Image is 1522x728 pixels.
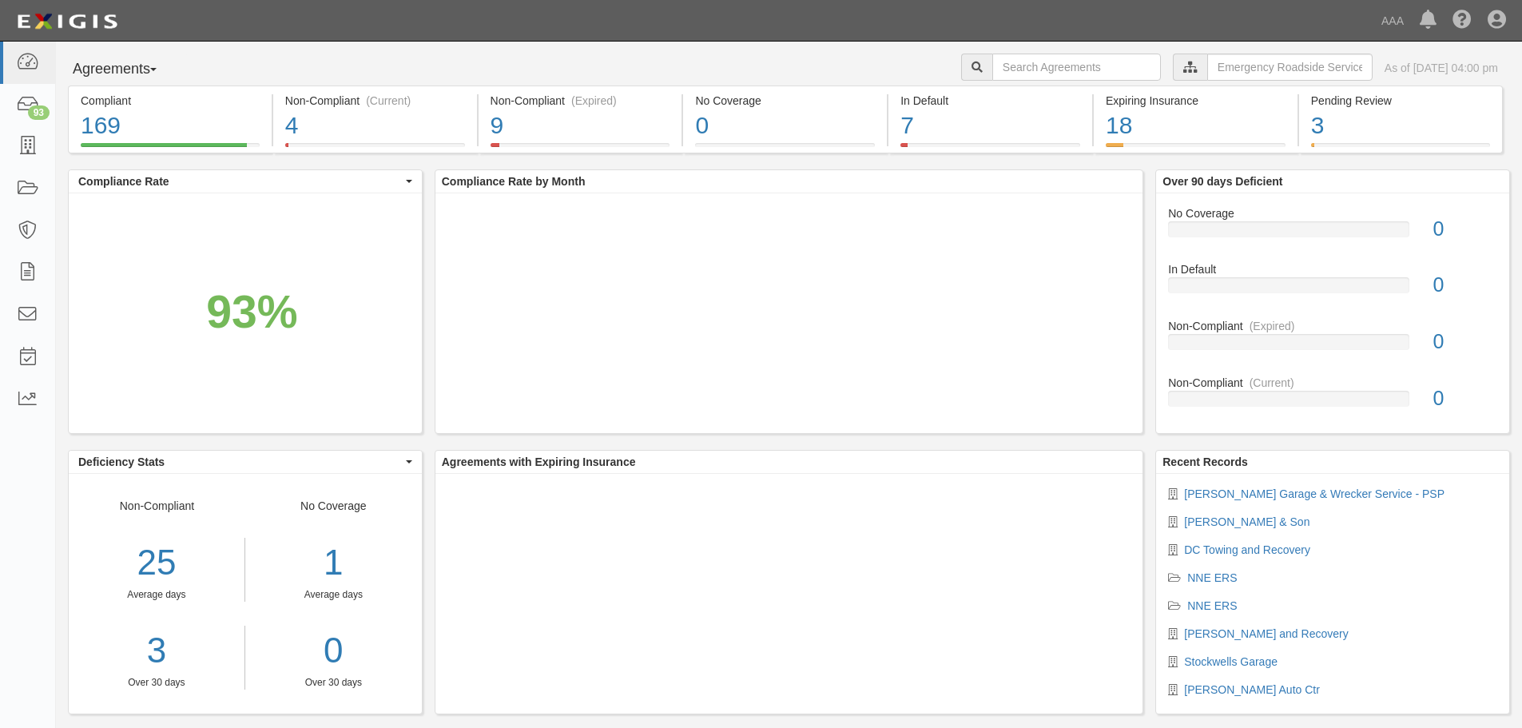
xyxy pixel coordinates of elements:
[1168,261,1497,318] a: In Default0
[1168,205,1497,262] a: No Coverage0
[1094,143,1297,156] a: Expiring Insurance18
[69,538,244,588] div: 25
[69,451,422,473] button: Deficiency Stats
[1162,175,1282,188] b: Over 90 days Deficient
[285,109,465,143] div: 4
[1184,543,1310,556] a: DC Towing and Recovery
[1106,109,1286,143] div: 18
[257,626,410,676] a: 0
[1250,318,1295,334] div: (Expired)
[69,170,422,193] button: Compliance Rate
[1184,627,1348,640] a: [PERSON_NAME] and Recovery
[1156,318,1509,334] div: Non-Compliant
[1311,109,1490,143] div: 3
[273,143,477,156] a: Non-Compliant(Current)4
[1421,384,1509,413] div: 0
[571,93,617,109] div: (Expired)
[1421,215,1509,244] div: 0
[68,143,272,156] a: Compliant169
[285,93,465,109] div: Non-Compliant (Current)
[442,455,636,468] b: Agreements with Expiring Insurance
[1156,375,1509,391] div: Non-Compliant
[1184,487,1445,500] a: [PERSON_NAME] Garage & Wrecker Service - PSP
[888,143,1092,156] a: In Default7
[683,143,887,156] a: No Coverage0
[1184,515,1309,528] a: [PERSON_NAME] & Son
[1168,318,1497,375] a: Non-Compliant(Expired)0
[1452,11,1472,30] i: Help Center - Complianz
[900,109,1080,143] div: 7
[1156,205,1509,221] div: No Coverage
[78,454,402,470] span: Deficiency Stats
[1421,271,1509,300] div: 0
[206,280,297,345] div: 93%
[1106,93,1286,109] div: Expiring Insurance
[1156,261,1509,277] div: In Default
[491,93,670,109] div: Non-Compliant (Expired)
[69,498,245,690] div: Non-Compliant
[69,676,244,690] div: Over 30 days
[900,93,1080,109] div: In Default
[257,676,410,690] div: Over 30 days
[1187,571,1237,584] a: NNE ERS
[81,93,260,109] div: Compliant
[1385,60,1498,76] div: As of [DATE] 04:00 pm
[992,54,1161,81] input: Search Agreements
[1184,655,1278,668] a: Stockwells Garage
[479,143,682,156] a: Non-Compliant(Expired)9
[1311,93,1490,109] div: Pending Review
[81,109,260,143] div: 169
[1373,5,1412,37] a: AAA
[1250,375,1294,391] div: (Current)
[1168,375,1497,420] a: Non-Compliant(Current)0
[69,626,244,676] a: 3
[78,173,402,189] span: Compliance Rate
[695,93,875,109] div: No Coverage
[366,93,411,109] div: (Current)
[28,105,50,120] div: 93
[1187,599,1237,612] a: NNE ERS
[1299,143,1503,156] a: Pending Review3
[245,498,422,690] div: No Coverage
[1207,54,1373,81] input: Emergency Roadside Service (ERS)
[69,588,244,602] div: Average days
[68,54,188,86] button: Agreements
[442,175,586,188] b: Compliance Rate by Month
[257,588,410,602] div: Average days
[1421,328,1509,356] div: 0
[491,109,670,143] div: 9
[12,7,122,36] img: logo-5460c22ac91f19d4615b14bd174203de0afe785f0fc80cf4dbbc73dc1793850b.png
[1184,683,1320,696] a: [PERSON_NAME] Auto Ctr
[695,109,875,143] div: 0
[1162,455,1248,468] b: Recent Records
[257,538,410,588] div: 1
